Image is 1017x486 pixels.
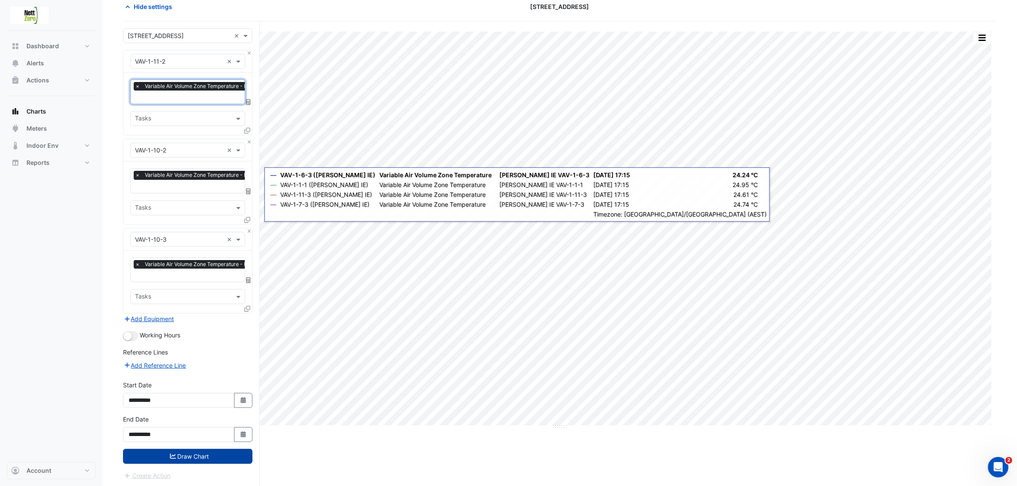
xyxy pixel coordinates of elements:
[246,228,252,234] button: Close
[11,107,20,116] app-icon: Charts
[11,158,20,167] app-icon: Reports
[244,127,250,134] span: Clone Favourites and Tasks from this Equipment to other Equipment
[26,124,47,133] span: Meters
[26,42,59,50] span: Dashboard
[11,42,20,50] app-icon: Dashboard
[227,57,234,66] span: Clear
[11,124,20,133] app-icon: Meters
[973,32,991,43] button: More Options
[134,82,141,91] span: ×
[143,82,294,91] span: Variable Air Volume Zone Temperature - Level-1, VAV-1-11-2
[244,216,250,223] span: Clone Favourites and Tasks from this Equipment to other Equipment
[245,187,252,195] span: Choose Function
[240,431,247,438] fa-icon: Select Date
[988,457,1008,477] iframe: Intercom live chat
[143,260,295,269] span: Variable Air Volume Zone Temperature - Level-1, VAV-1-10-3
[11,141,20,150] app-icon: Indoor Env
[134,292,151,303] div: Tasks
[26,107,46,116] span: Charts
[246,139,252,145] button: Close
[240,397,247,404] fa-icon: Select Date
[123,471,171,479] app-escalated-ticket-create-button: Please draw the charts first
[26,158,50,167] span: Reports
[7,120,96,137] button: Meters
[245,276,252,284] span: Choose Function
[143,171,295,179] span: Variable Air Volume Zone Temperature - Level-1, VAV-1-10-2
[134,2,172,11] span: Hide settings
[140,331,180,339] span: Working Hours
[123,381,152,389] label: Start Date
[234,31,241,40] span: Clear
[26,76,49,85] span: Actions
[7,462,96,479] button: Account
[123,360,187,370] button: Add Reference Line
[134,171,141,179] span: ×
[123,314,175,324] button: Add Equipment
[245,98,252,105] span: Choose Function
[1005,457,1012,464] span: 2
[26,141,59,150] span: Indoor Env
[26,59,44,67] span: Alerts
[123,348,168,357] label: Reference Lines
[11,76,20,85] app-icon: Actions
[7,72,96,89] button: Actions
[10,7,49,24] img: Company Logo
[134,260,141,269] span: ×
[134,203,151,214] div: Tasks
[246,50,252,56] button: Close
[7,38,96,55] button: Dashboard
[26,466,51,475] span: Account
[134,114,151,125] div: Tasks
[530,2,589,11] span: [STREET_ADDRESS]
[123,449,252,464] button: Draw Chart
[7,55,96,72] button: Alerts
[7,103,96,120] button: Charts
[7,154,96,171] button: Reports
[123,415,149,424] label: End Date
[227,146,234,155] span: Clear
[11,59,20,67] app-icon: Alerts
[244,305,250,312] span: Clone Favourites and Tasks from this Equipment to other Equipment
[227,235,234,244] span: Clear
[7,137,96,154] button: Indoor Env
